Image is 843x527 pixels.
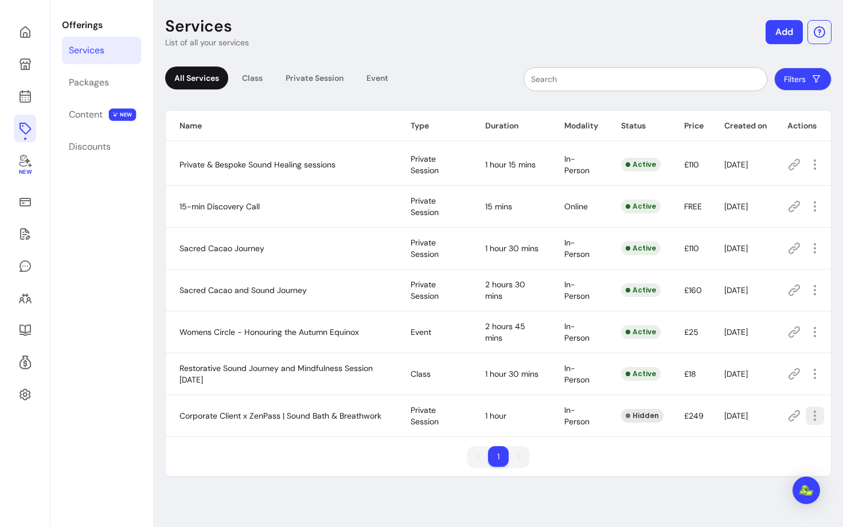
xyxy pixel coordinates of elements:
[62,69,141,96] a: Packages
[166,111,397,141] th: Name
[684,411,704,421] span: £249
[69,76,109,89] div: Packages
[109,108,136,121] span: NEW
[411,369,431,379] span: Class
[774,68,832,91] button: Filters
[684,327,698,337] span: £25
[488,446,509,467] li: pagination item 1 active
[397,111,472,141] th: Type
[462,440,535,473] nav: pagination navigation
[531,73,760,85] input: Search
[724,159,748,170] span: [DATE]
[411,196,439,217] span: Private Session
[724,285,748,295] span: [DATE]
[774,111,831,141] th: Actions
[165,67,228,89] div: All Services
[179,285,307,295] span: Sacred Cacao and Sound Journey
[411,154,439,175] span: Private Session
[18,169,31,176] span: New
[179,411,381,421] span: Corporate Client x ZenPass | Sound Bath & Breathwork
[684,159,699,170] span: £110
[14,317,36,344] a: Resources
[276,67,353,89] div: Private Session
[233,67,272,89] div: Class
[14,147,36,184] a: New
[179,363,373,385] span: Restorative Sound Journey and Mindfulness Session [DATE]
[14,381,36,408] a: Settings
[684,369,696,379] span: £18
[357,67,397,89] div: Event
[62,37,141,64] a: Services
[179,201,260,212] span: 15-min Discovery Call
[724,327,748,337] span: [DATE]
[14,83,36,110] a: Calendar
[564,405,590,427] span: In-Person
[621,200,661,213] div: Active
[179,327,359,337] span: Womens Circle - Honouring the Autumn Equinox
[69,108,103,122] div: Content
[485,411,506,421] span: 1 hour
[14,115,36,142] a: Offerings
[165,37,249,48] p: List of all your services
[14,188,36,216] a: Sales
[551,111,607,141] th: Modality
[564,201,588,212] span: Online
[471,111,551,141] th: Duration
[564,154,590,175] span: In-Person
[724,411,748,421] span: [DATE]
[485,201,512,212] span: 15 mins
[69,44,104,57] div: Services
[485,243,538,253] span: 1 hour 30 mins
[621,283,661,297] div: Active
[62,18,141,32] p: Offerings
[564,279,590,301] span: In-Person
[411,237,439,259] span: Private Session
[564,237,590,259] span: In-Person
[621,367,661,381] div: Active
[621,325,661,339] div: Active
[62,101,141,128] a: Content NEW
[14,349,36,376] a: Refer & Earn
[14,220,36,248] a: Waivers
[411,279,439,301] span: Private Session
[411,405,439,427] span: Private Session
[69,140,111,154] div: Discounts
[62,133,141,161] a: Discounts
[724,201,748,212] span: [DATE]
[179,243,264,253] span: Sacred Cacao Journey
[564,363,590,385] span: In-Person
[684,201,702,212] span: FREE
[607,111,670,141] th: Status
[564,321,590,343] span: In-Person
[724,369,748,379] span: [DATE]
[14,252,36,280] a: My Messages
[485,159,536,170] span: 1 hour 15 mins
[485,279,525,301] span: 2 hours 30 mins
[621,241,661,255] div: Active
[14,50,36,78] a: My Page
[684,243,699,253] span: £110
[724,243,748,253] span: [DATE]
[793,477,820,504] div: Open Intercom Messenger
[14,18,36,46] a: Home
[621,158,661,171] div: Active
[485,321,525,343] span: 2 hours 45 mins
[165,16,232,37] p: Services
[179,159,335,170] span: Private & Bespoke Sound Healing sessions
[684,285,702,295] span: £160
[711,111,774,141] th: Created on
[621,409,664,423] div: Hidden
[485,369,538,379] span: 1 hour 30 mins
[411,327,431,337] span: Event
[670,111,711,141] th: Price
[766,20,803,44] button: Add
[14,284,36,312] a: Clients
